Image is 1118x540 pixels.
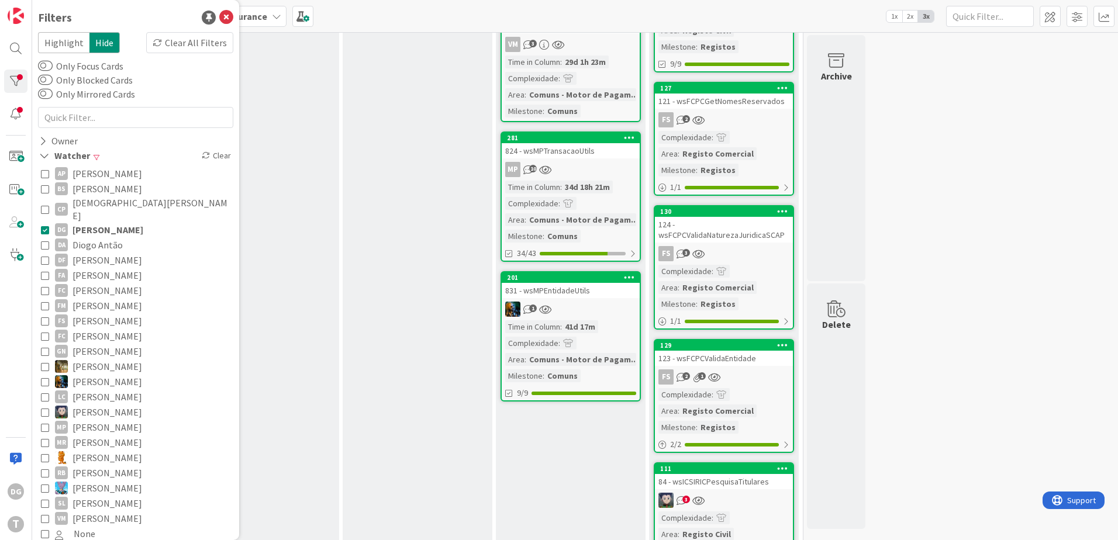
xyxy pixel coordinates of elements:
span: 1 / 1 [670,181,681,193]
div: Watcher [38,148,91,163]
span: Highlight [38,32,89,53]
div: 124 - wsFCPCValidaNaturezaJuridicaSCAP [655,217,793,243]
button: FC [PERSON_NAME] [41,328,230,344]
img: LS [55,406,68,418]
div: Comuns - Motor de Pagam... [526,88,641,101]
button: RB [PERSON_NAME] [41,465,230,480]
span: [PERSON_NAME] [73,344,142,359]
span: 1 [529,304,537,312]
span: : [558,197,560,210]
button: SF [PERSON_NAME] [41,480,230,496]
span: Diogo Antão [73,237,123,252]
div: MR [55,436,68,449]
a: 130124 - wsFCPCValidaNaturezaJuridicaSCAPFSComplexidade:Area:Registo ComercialMilestone:Registos1/1 [654,205,794,330]
div: GN [55,345,68,358]
span: : [696,164,698,176]
span: 10 [529,165,537,172]
span: : [696,297,698,310]
a: 201831 - wsMPEntidadeUtilsJCTime in Column:41d 17mComplexidade:Area:Comuns - Motor de Pagam...Mil... [501,271,641,401]
span: [PERSON_NAME] [73,480,142,496]
div: Comuns - Motor de Pagam... [526,213,641,226]
span: 34/43 [517,247,536,259]
div: 1/1 [655,180,793,195]
button: Only Mirrored Cards [38,88,53,100]
button: Only Blocked Cards [38,74,53,86]
button: FM [PERSON_NAME] [41,298,230,313]
div: 121 - wsFCPCGetNomesReservados [655,94,793,109]
div: 123 - wsFCPCValidaEntidade [655,351,793,366]
div: Area [505,353,525,366]
div: FS [655,246,793,261]
div: Area [505,88,525,101]
span: 2 / 2 [670,438,681,451]
span: : [558,72,560,85]
div: MP [505,162,520,177]
div: FS [55,314,68,327]
div: VM [55,512,68,525]
div: Filters [38,9,72,26]
span: 3 [529,40,537,47]
div: T [8,516,24,532]
span: 2x [902,11,918,22]
button: AP [PERSON_NAME] [41,166,230,181]
div: 831 - wsMPEntidadeUtils [502,283,640,298]
div: FS [658,369,674,385]
div: Complexidade [505,197,558,210]
div: 41d 17m [562,320,598,333]
a: 281824 - wsMPTransacaoUtilsMPTime in Column:34d 18h 21mComplexidade:Area:Comuns - Motor de Pagam.... [501,131,641,262]
div: Milestone [505,230,543,243]
span: Hide [89,32,120,53]
span: : [543,230,544,243]
div: 127 [660,84,793,92]
div: Clear [199,148,233,163]
div: Area [658,147,678,160]
span: [PERSON_NAME] [73,450,142,465]
div: DF [55,254,68,266]
button: FS [PERSON_NAME] [41,313,230,328]
div: Comuns [544,369,581,382]
div: Area [505,213,525,226]
div: 1/1 [655,314,793,328]
div: LS [655,493,793,508]
div: FA [55,269,68,282]
div: MP [502,162,640,177]
button: LC [PERSON_NAME] [41,389,230,404]
div: MP [55,421,68,434]
input: Quick Filter... [946,6,1034,27]
div: 127 [655,83,793,94]
button: LS [PERSON_NAME] [41,404,230,420]
span: 2 [682,115,690,123]
label: Only Mirrored Cards [38,87,135,101]
div: Delete [822,317,851,331]
span: [PERSON_NAME] [73,298,142,313]
label: Only Blocked Cards [38,73,133,87]
span: [PERSON_NAME] [73,283,142,298]
div: 127121 - wsFCPCGetNomesReservados [655,83,793,109]
div: 281 [502,133,640,143]
div: 2/2 [655,437,793,452]
div: Milestone [505,369,543,382]
div: 11184 - wsICSIRICPesquisaTitulares [655,463,793,489]
span: 1x [886,11,902,22]
button: MR [PERSON_NAME] [41,435,230,450]
span: [PERSON_NAME] [73,420,142,435]
div: 201831 - wsMPEntidadeUtils [502,272,640,298]
div: Registo Comercial [679,281,757,294]
button: JC [PERSON_NAME] [41,359,230,374]
span: : [678,281,679,294]
span: : [712,388,713,401]
span: : [696,421,698,434]
button: GN [PERSON_NAME] [41,344,230,359]
div: Milestone [658,421,696,434]
div: Registo Comercial [679,404,757,417]
span: 3 [682,249,690,257]
div: FS [655,112,793,127]
div: FS [658,246,674,261]
span: [PERSON_NAME] [73,268,142,283]
img: Visit kanbanzone.com [8,8,24,24]
span: [DEMOGRAPHIC_DATA][PERSON_NAME] [73,196,230,222]
button: FA [PERSON_NAME] [41,268,230,283]
button: Only Focus Cards [38,60,53,72]
span: 1 / 1 [670,315,681,327]
span: 3 [682,496,690,503]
